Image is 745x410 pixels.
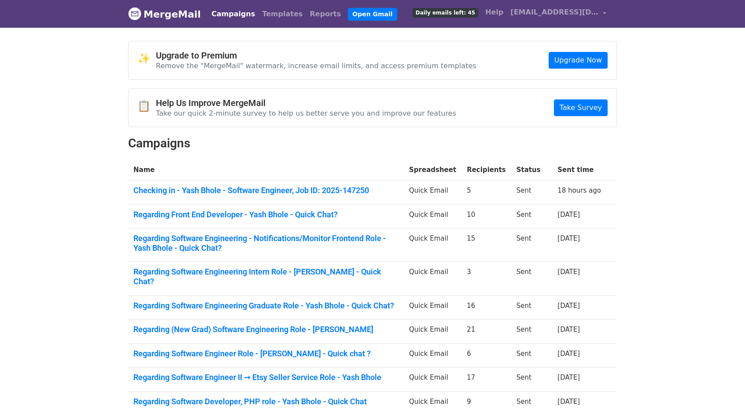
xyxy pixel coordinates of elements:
[557,302,580,310] a: [DATE]
[461,343,511,367] td: 6
[404,180,461,205] td: Quick Email
[404,367,461,392] td: Quick Email
[156,61,476,70] p: Remove the "MergeMail" watermark, increase email limits, and access premium templates
[156,109,456,118] p: Take our quick 2-minute survey to help us better serve you and improve our features
[413,8,478,18] span: Daily emails left: 45
[511,204,553,228] td: Sent
[156,50,476,61] h4: Upgrade to Premium
[137,52,156,65] span: ✨
[554,99,608,116] a: Take Survey
[348,8,397,21] a: Open Gmail
[510,7,598,18] span: [EMAIL_ADDRESS][DOMAIN_NAME]
[128,7,141,20] img: MergeMail logo
[557,373,580,381] a: [DATE]
[511,180,553,205] td: Sent
[258,5,306,23] a: Templates
[156,98,456,108] h4: Help Us Improve MergeMail
[133,397,398,406] a: Regarding Software Developer, PHP role - Yash Bhole - Quick Chat
[133,373,398,382] a: Regarding Software Engineer II → Etsy Seller Service Role - Yash Bhole
[133,186,398,195] a: Checking in - Yash Bhole - Software Engineer, Job ID: 2025-147250
[557,326,580,333] a: [DATE]
[557,211,580,219] a: [DATE]
[511,228,553,262] td: Sent
[549,52,608,69] a: Upgrade Now
[404,319,461,344] td: Quick Email
[404,204,461,228] td: Quick Email
[133,301,398,311] a: Regarding Software Engineering Graduate Role - Yash Bhole - Quick Chat?
[557,268,580,276] a: [DATE]
[461,367,511,392] td: 17
[557,187,601,194] a: 18 hours ago
[461,295,511,319] td: 16
[557,398,580,406] a: [DATE]
[128,160,404,180] th: Name
[511,262,553,295] td: Sent
[511,319,553,344] td: Sent
[409,4,482,21] a: Daily emails left: 45
[511,343,553,367] td: Sent
[208,5,258,23] a: Campaigns
[133,325,398,334] a: Regarding (New Grad) Software Engineering Role - [PERSON_NAME]
[404,295,461,319] td: Quick Email
[461,160,511,180] th: Recipients
[404,262,461,295] td: Quick Email
[404,228,461,262] td: Quick Email
[511,160,553,180] th: Status
[404,160,461,180] th: Spreadsheet
[461,204,511,228] td: 10
[306,5,345,23] a: Reports
[552,160,606,180] th: Sent time
[511,295,553,319] td: Sent
[482,4,507,21] a: Help
[511,367,553,392] td: Sent
[133,349,398,359] a: Regarding Software Engineer Role - [PERSON_NAME] - Quick chat ?
[133,267,398,286] a: Regarding Software Engineering Intern Role - [PERSON_NAME] - Quick Chat?
[507,4,610,24] a: [EMAIL_ADDRESS][DOMAIN_NAME]
[128,136,617,151] h2: Campaigns
[128,5,201,23] a: MergeMail
[404,343,461,367] td: Quick Email
[461,262,511,295] td: 3
[461,180,511,205] td: 5
[461,228,511,262] td: 15
[557,350,580,358] a: [DATE]
[133,234,398,253] a: Regarding Software Engineering - Notifications/Monitor Frontend Role - Yash Bhole - Quick Chat?
[557,234,580,242] a: [DATE]
[137,100,156,113] span: 📋
[461,319,511,344] td: 21
[133,210,398,220] a: Regarding Front End Developer - Yash Bhole - Quick Chat?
